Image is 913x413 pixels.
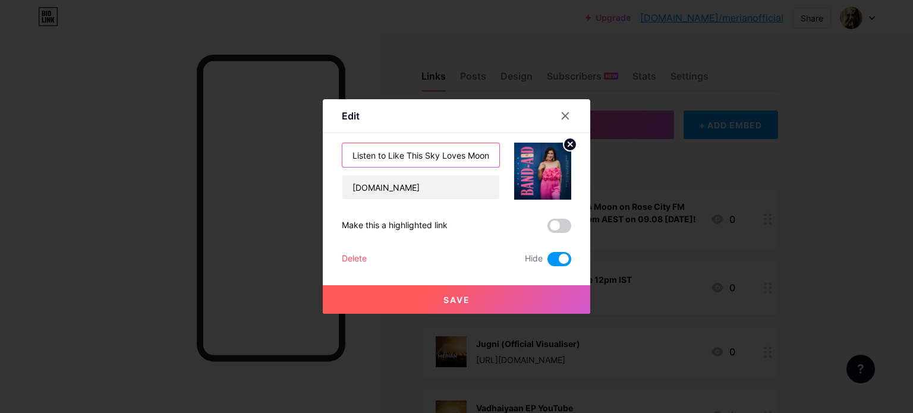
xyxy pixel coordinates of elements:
input: URL [342,175,499,199]
div: Edit [342,109,360,123]
span: Hide [525,252,543,266]
button: Save [323,285,590,314]
img: link_thumbnail [514,143,571,200]
span: Save [443,295,470,305]
input: Title [342,143,499,167]
div: Delete [342,252,367,266]
div: Make this a highlighted link [342,219,448,233]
